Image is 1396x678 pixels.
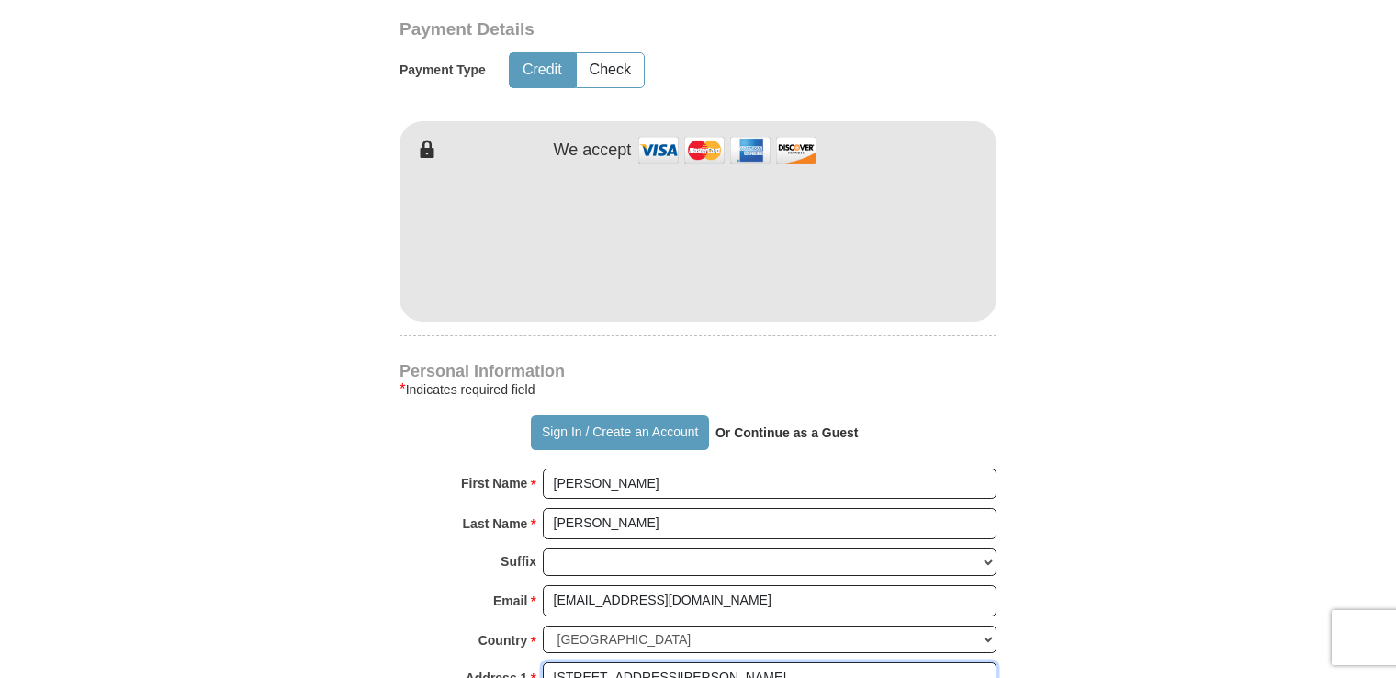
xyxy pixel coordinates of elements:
[400,364,996,379] h4: Personal Information
[510,53,575,87] button: Credit
[463,511,528,537] strong: Last Name
[461,470,527,496] strong: First Name
[531,415,708,450] button: Sign In / Create an Account
[577,53,644,87] button: Check
[715,425,859,440] strong: Or Continue as a Guest
[501,548,536,574] strong: Suffix
[478,627,528,653] strong: Country
[554,141,632,161] h4: We accept
[400,62,486,78] h5: Payment Type
[400,379,996,401] div: Indicates required field
[493,588,527,614] strong: Email
[400,19,868,40] h3: Payment Details
[636,130,819,170] img: credit cards accepted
